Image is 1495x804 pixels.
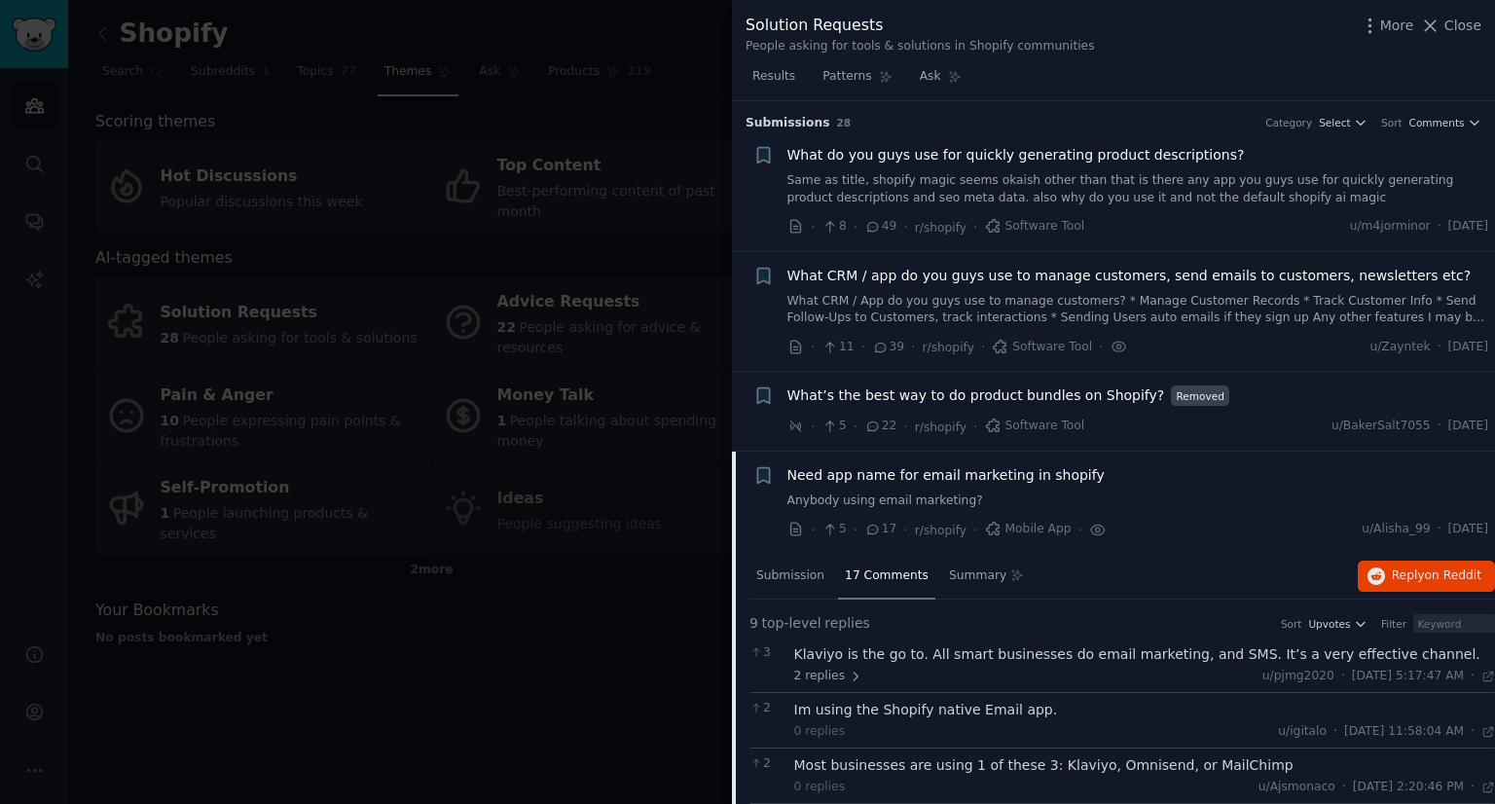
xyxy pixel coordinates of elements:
[837,117,852,128] span: 28
[821,218,846,236] span: 8
[1362,521,1430,538] span: u/Alisha_99
[821,521,846,538] span: 5
[746,115,830,132] span: Submission s
[854,520,857,540] span: ·
[985,521,1072,538] span: Mobile App
[1448,218,1488,236] span: [DATE]
[794,668,862,685] span: 2 replies
[1078,520,1082,540] span: ·
[903,417,907,437] span: ·
[1358,561,1495,592] button: Replyon Reddit
[746,38,1095,55] div: People asking for tools & solutions in Shopify communities
[746,61,802,101] a: Results
[1438,521,1441,538] span: ·
[1420,16,1481,36] button: Close
[756,567,824,585] span: Submission
[913,61,968,101] a: Ask
[811,217,815,238] span: ·
[1381,116,1403,129] div: Sort
[811,520,815,540] span: ·
[787,385,1165,406] a: What’s the best way to do product bundles on Shopify?
[1360,16,1414,36] button: More
[1409,116,1465,129] span: Comments
[1353,779,1464,796] span: [DATE] 2:20:46 PM
[1341,668,1345,685] span: ·
[864,418,896,435] span: 22
[915,420,966,434] span: r/shopify
[1380,16,1414,36] span: More
[864,521,896,538] span: 17
[787,293,1489,327] a: What CRM / App do you guys use to manage customers? * Manage Customer Records * Track Customer In...
[1265,116,1312,129] div: Category
[1438,418,1441,435] span: ·
[749,644,784,662] span: 3
[845,567,929,585] span: 17 Comments
[1308,617,1350,631] span: Upvotes
[811,417,815,437] span: ·
[824,613,870,634] span: replies
[923,341,974,354] span: r/shopify
[949,567,1006,585] span: Summary
[1471,668,1475,685] span: ·
[872,339,904,356] span: 39
[1344,723,1464,741] span: [DATE] 11:58:04 AM
[854,217,857,238] span: ·
[1319,116,1367,129] button: Select
[1352,668,1464,685] span: [DATE] 5:17:47 AM
[1471,779,1475,796] span: ·
[1392,567,1481,585] span: Reply
[973,520,977,540] span: ·
[903,217,907,238] span: ·
[1319,116,1350,129] span: Select
[981,337,985,357] span: ·
[911,337,915,357] span: ·
[1258,780,1335,793] span: u/Ajsmonaco
[973,217,977,238] span: ·
[903,520,907,540] span: ·
[822,68,871,86] span: Patterns
[915,221,966,235] span: r/shopify
[787,145,1245,165] a: What do you guys use for quickly generating product descriptions?
[1413,614,1495,634] input: Keyword
[861,337,865,357] span: ·
[821,339,854,356] span: 11
[1333,723,1337,741] span: ·
[915,524,966,537] span: r/shopify
[1099,337,1103,357] span: ·
[761,613,820,634] span: top-level
[1448,521,1488,538] span: [DATE]
[811,337,815,357] span: ·
[787,493,1489,510] a: Anybody using email marketing?
[864,218,896,236] span: 49
[746,14,1095,38] div: Solution Requests
[1448,339,1488,356] span: [DATE]
[1308,617,1367,631] button: Upvotes
[854,417,857,437] span: ·
[1471,723,1475,741] span: ·
[973,417,977,437] span: ·
[1331,418,1431,435] span: u/BakerSalt7055
[1409,116,1481,129] button: Comments
[1342,779,1346,796] span: ·
[1369,339,1430,356] span: u/Zayntek
[752,68,795,86] span: Results
[992,339,1092,356] span: Software Tool
[749,700,784,717] span: 2
[1438,339,1441,356] span: ·
[1444,16,1481,36] span: Close
[749,613,758,634] span: 9
[787,172,1489,206] a: Same as title, shopify magic seems okaish other than that is there any app you guys use for quick...
[816,61,898,101] a: Patterns
[787,465,1105,486] a: Need app name for email marketing in shopify
[1381,617,1406,631] div: Filter
[985,218,1085,236] span: Software Tool
[1278,724,1327,738] span: u/igitalo
[1281,617,1302,631] div: Sort
[787,266,1472,286] a: What CRM / app do you guys use to manage customers, send emails to customers, newsletters etc?
[920,68,941,86] span: Ask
